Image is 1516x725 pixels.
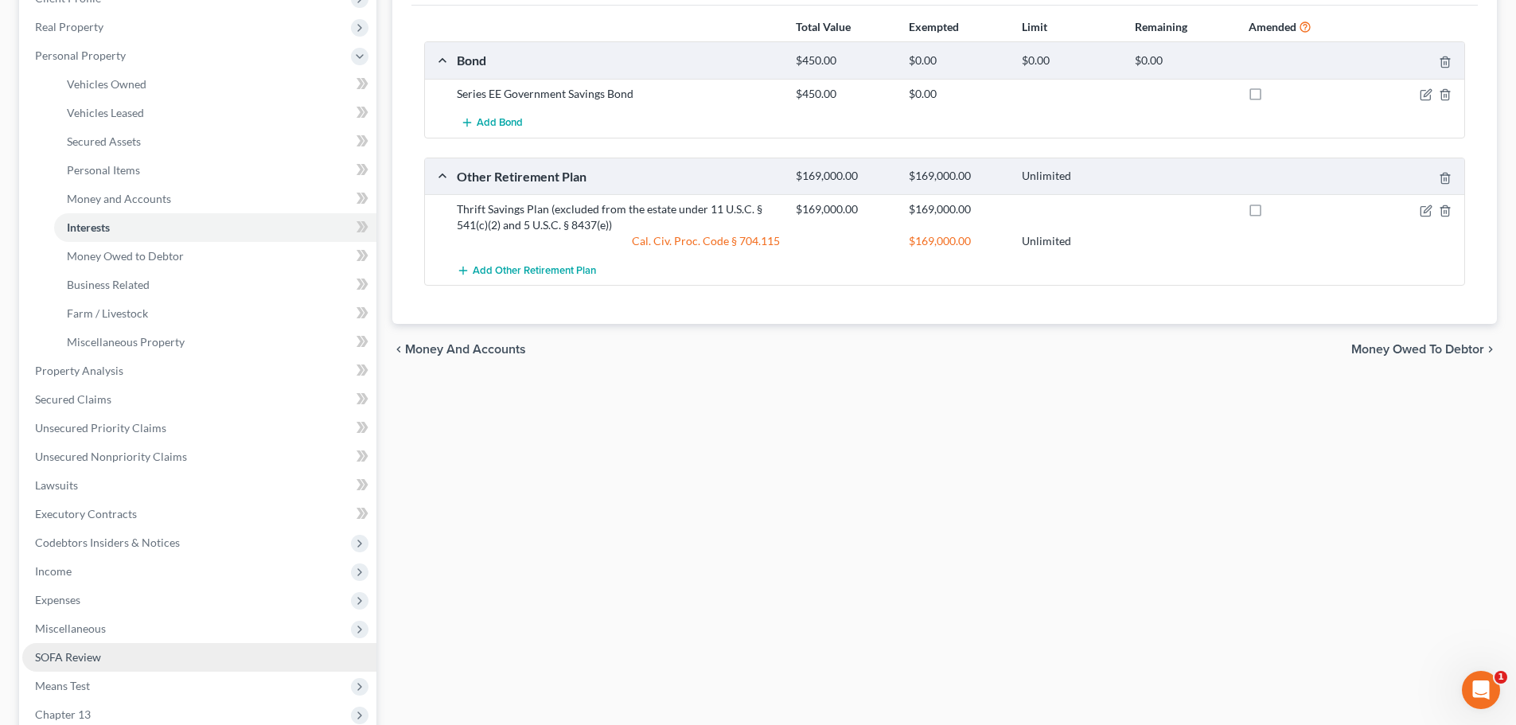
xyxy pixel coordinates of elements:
[1022,20,1047,33] strong: Limit
[35,49,126,62] span: Personal Property
[473,264,596,277] span: Add Other Retirement Plan
[901,169,1014,184] div: $169,000.00
[67,192,171,205] span: Money and Accounts
[457,255,596,285] button: Add Other Retirement Plan
[449,86,788,102] div: Series EE Government Savings Bond
[35,450,187,463] span: Unsecured Nonpriority Claims
[796,20,851,33] strong: Total Value
[67,335,185,349] span: Miscellaneous Property
[449,201,788,233] div: Thrift Savings Plan (excluded from the estate under 11 U.S.C. § 541(c)(2) and 5 U.S.C. § 8437(e))
[1495,671,1507,684] span: 1
[1351,343,1484,356] span: Money Owed to Debtor
[54,299,376,328] a: Farm / Livestock
[54,156,376,185] a: Personal Items
[901,201,1014,217] div: $169,000.00
[35,421,166,435] span: Unsecured Priority Claims
[22,471,376,500] a: Lawsuits
[1351,343,1497,356] button: Money Owed to Debtor chevron_right
[54,328,376,357] a: Miscellaneous Property
[35,707,91,721] span: Chapter 13
[901,233,1014,249] div: $169,000.00
[54,213,376,242] a: Interests
[457,108,527,138] button: Add Bond
[67,77,146,91] span: Vehicles Owned
[1462,671,1500,709] iframe: Intercom live chat
[35,564,72,578] span: Income
[449,233,788,249] div: Cal. Civ. Proc. Code § 704.115
[1014,233,1127,249] div: Unlimited
[22,385,376,414] a: Secured Claims
[788,169,901,184] div: $169,000.00
[35,536,180,549] span: Codebtors Insiders & Notices
[477,117,523,130] span: Add Bond
[54,70,376,99] a: Vehicles Owned
[35,622,106,635] span: Miscellaneous
[67,306,148,320] span: Farm / Livestock
[35,392,111,406] span: Secured Claims
[67,134,141,148] span: Secured Assets
[1135,20,1187,33] strong: Remaining
[788,201,901,217] div: $169,000.00
[67,106,144,119] span: Vehicles Leased
[35,478,78,492] span: Lawsuits
[54,185,376,213] a: Money and Accounts
[909,20,959,33] strong: Exempted
[54,242,376,271] a: Money Owed to Debtor
[35,20,103,33] span: Real Property
[449,52,788,68] div: Bond
[392,343,526,356] button: chevron_left Money and Accounts
[22,643,376,672] a: SOFA Review
[35,679,90,692] span: Means Test
[35,364,123,377] span: Property Analysis
[22,414,376,442] a: Unsecured Priority Claims
[22,500,376,528] a: Executory Contracts
[1127,53,1240,68] div: $0.00
[1014,53,1127,68] div: $0.00
[1249,20,1296,33] strong: Amended
[54,127,376,156] a: Secured Assets
[67,278,150,291] span: Business Related
[35,650,101,664] span: SOFA Review
[405,343,526,356] span: Money and Accounts
[788,86,901,102] div: $450.00
[449,168,788,185] div: Other Retirement Plan
[788,53,901,68] div: $450.00
[1014,169,1127,184] div: Unlimited
[901,86,1014,102] div: $0.00
[35,593,80,606] span: Expenses
[67,249,184,263] span: Money Owed to Debtor
[1484,343,1497,356] i: chevron_right
[22,357,376,385] a: Property Analysis
[54,271,376,299] a: Business Related
[22,442,376,471] a: Unsecured Nonpriority Claims
[54,99,376,127] a: Vehicles Leased
[67,220,110,234] span: Interests
[901,53,1014,68] div: $0.00
[392,343,405,356] i: chevron_left
[35,507,137,520] span: Executory Contracts
[67,163,140,177] span: Personal Items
